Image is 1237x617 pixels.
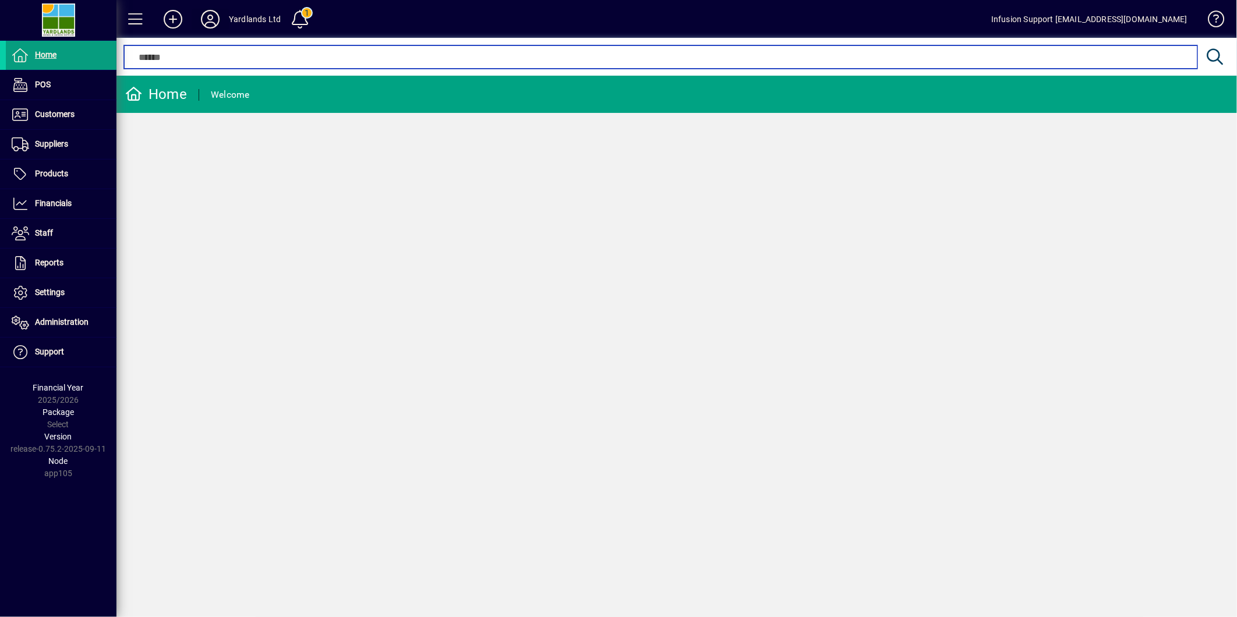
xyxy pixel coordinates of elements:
[35,317,89,327] span: Administration
[45,432,72,441] span: Version
[35,169,68,178] span: Products
[6,278,116,307] a: Settings
[49,456,68,466] span: Node
[35,347,64,356] span: Support
[6,130,116,159] a: Suppliers
[35,288,65,297] span: Settings
[35,109,75,119] span: Customers
[33,383,84,392] span: Financial Year
[6,100,116,129] a: Customers
[192,9,229,30] button: Profile
[6,338,116,367] a: Support
[35,139,68,148] span: Suppliers
[35,258,63,267] span: Reports
[229,10,281,29] div: Yardlands Ltd
[35,198,72,208] span: Financials
[6,70,116,100] a: POS
[154,9,192,30] button: Add
[6,189,116,218] a: Financials
[991,10,1187,29] div: Infusion Support [EMAIL_ADDRESS][DOMAIN_NAME]
[35,50,56,59] span: Home
[6,219,116,248] a: Staff
[1199,2,1222,40] a: Knowledge Base
[35,80,51,89] span: POS
[211,86,250,104] div: Welcome
[6,308,116,337] a: Administration
[43,407,74,417] span: Package
[125,85,187,104] div: Home
[6,249,116,278] a: Reports
[6,159,116,189] a: Products
[35,228,53,237] span: Staff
